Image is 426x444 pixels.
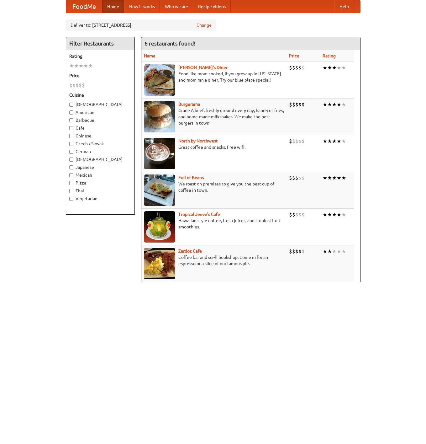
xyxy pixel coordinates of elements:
[302,248,305,255] li: $
[178,212,220,217] b: Tropical Jeeve's Cafe
[69,181,73,185] input: Pizza
[69,117,131,123] label: Barbecue
[341,64,346,71] li: ★
[302,64,305,71] li: $
[144,64,175,96] img: sallys.jpg
[289,174,292,181] li: $
[69,197,73,201] input: Vegetarian
[69,103,73,107] input: [DEMOGRAPHIC_DATA]
[337,174,341,181] li: ★
[295,248,298,255] li: $
[69,62,74,69] li: ★
[332,138,337,145] li: ★
[292,211,295,218] li: $
[327,138,332,145] li: ★
[69,180,131,186] label: Pizza
[341,248,346,255] li: ★
[298,211,302,218] li: $
[69,142,73,146] input: Czech / Slovak
[69,189,73,193] input: Thai
[144,211,175,243] img: jeeves.jpg
[144,53,155,58] a: Name
[69,164,131,170] label: Japanese
[83,62,88,69] li: ★
[289,138,292,145] li: $
[302,174,305,181] li: $
[74,62,79,69] li: ★
[302,101,305,108] li: $
[69,72,131,79] h5: Price
[323,101,327,108] li: ★
[69,53,131,59] h5: Rating
[298,174,302,181] li: $
[323,211,327,218] li: ★
[295,101,298,108] li: $
[323,248,327,255] li: ★
[69,110,73,115] input: American
[327,248,332,255] li: ★
[69,134,73,138] input: Chinese
[332,211,337,218] li: ★
[144,107,284,126] p: Grade A beef, freshly ground every day, hand-cut fries, and home-made milkshakes. We make the bes...
[102,0,124,13] a: Home
[292,138,295,145] li: $
[144,138,175,169] img: north.jpg
[302,211,305,218] li: $
[197,22,212,28] a: Change
[289,101,292,108] li: $
[323,138,327,145] li: ★
[292,101,295,108] li: $
[144,181,284,193] p: We roast on premises to give you the best cup of coffee in town.
[145,40,195,46] ng-pluralize: 6 restaurants found!
[323,64,327,71] li: ★
[178,249,202,254] a: Zardoz Cafe
[66,19,216,31] div: Deliver to: [STREET_ADDRESS]
[69,101,131,108] label: [DEMOGRAPHIC_DATA]
[289,211,292,218] li: $
[298,64,302,71] li: $
[69,188,131,194] label: Thai
[144,254,284,267] p: Coffee bar and sci-fi bookshop. Come in for an espresso or a slice of our famous pie.
[69,109,131,115] label: American
[178,65,228,70] a: [PERSON_NAME]'s Diner
[144,174,175,206] img: beans.jpg
[69,195,131,202] label: Vegetarian
[124,0,160,13] a: How it works
[69,82,72,89] li: $
[298,101,302,108] li: $
[69,173,73,177] input: Mexican
[332,64,337,71] li: ★
[178,102,200,107] b: Burgerama
[66,0,102,13] a: FoodMe
[292,174,295,181] li: $
[323,174,327,181] li: ★
[289,53,299,58] a: Price
[295,211,298,218] li: $
[160,0,193,13] a: Who we are
[295,64,298,71] li: $
[178,138,218,143] a: North by Northwest
[295,174,298,181] li: $
[72,82,76,89] li: $
[337,101,341,108] li: ★
[178,175,204,180] a: Full of Beans
[69,148,131,155] label: German
[69,150,73,154] input: German
[341,211,346,218] li: ★
[327,64,332,71] li: ★
[66,37,134,50] h4: Filter Restaurants
[292,64,295,71] li: $
[327,174,332,181] li: ★
[289,248,292,255] li: $
[144,217,284,230] p: Hawaiian style coffee, fresh juices, and tropical fruit smoothies.
[76,82,79,89] li: $
[69,141,131,147] label: Czech / Slovak
[337,211,341,218] li: ★
[144,101,175,132] img: burgerama.jpg
[69,156,131,163] label: [DEMOGRAPHIC_DATA]
[69,92,131,98] h5: Cuisine
[144,248,175,279] img: zardoz.jpg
